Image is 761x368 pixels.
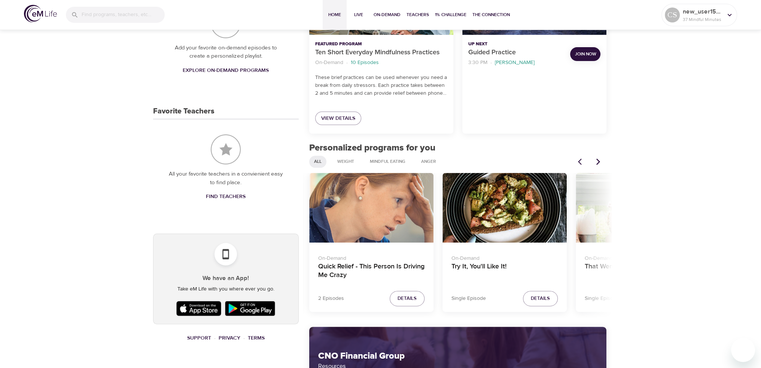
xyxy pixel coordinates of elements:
[206,192,246,201] span: Find Teachers
[451,252,558,262] p: On-Demand
[442,173,567,243] button: Try It, You'll Like It!
[585,252,691,262] p: On-Demand
[523,291,558,306] button: Details
[82,7,165,23] input: Find programs, teachers, etc...
[211,134,241,164] img: Favorite Teachers
[315,74,447,97] p: These brief practices can be used whenever you need a break from daily stressors. Each practice t...
[585,295,619,302] p: Single Episode
[417,158,441,165] span: Anger
[570,47,600,61] button: Join Now
[183,66,269,75] span: Explore On-Demand Programs
[168,170,284,187] p: All your favorite teachers in a convienient easy to find place.
[398,294,417,303] span: Details
[350,11,368,19] span: Live
[468,48,564,58] p: Guided Practice
[24,5,57,22] img: logo
[168,44,284,61] p: Add your favorite on-demand episodes to create a personalized playlist.
[318,262,424,280] h4: Quick Relief - This Person Is Driving Me Crazy
[309,143,607,153] h2: Personalized programs for you
[585,262,691,280] h4: That Went Fast...
[315,48,447,58] p: Ten Short Everyday Mindfulness Practices
[214,333,216,343] li: ·
[468,41,564,48] p: Up Next
[451,262,558,280] h4: Try It, You'll Like It!
[318,351,598,362] h2: CNO Financial Group
[310,158,326,165] span: All
[451,295,486,302] p: Single Episode
[153,333,299,343] nav: breadcrumb
[309,173,433,243] button: Quick Relief - This Person Is Driving Me Crazy
[243,333,245,343] li: ·
[665,7,680,22] div: CS
[203,190,249,204] a: Find Teachers
[365,158,410,165] span: Mindful Eating
[315,112,361,125] a: View Details
[407,11,429,19] span: Teachers
[333,158,359,165] span: Weight
[318,295,344,302] p: 2 Episodes
[490,58,492,68] li: ·
[435,11,466,19] span: 1% Challenge
[472,11,510,19] span: The Connection
[180,64,272,77] a: Explore On-Demand Programs
[159,285,292,293] p: Take eM Life with you where ever you go.
[309,156,326,168] div: All
[321,114,355,123] span: View Details
[187,335,211,341] a: Support
[159,274,292,282] h5: We have an App!
[731,338,755,362] iframe: Button to launch messaging window
[416,156,441,168] div: Anger
[573,153,590,170] button: Previous items
[495,59,535,67] p: [PERSON_NAME]
[174,299,223,318] img: Apple App Store
[590,153,606,170] button: Next items
[153,107,214,116] h3: Favorite Teachers
[351,59,379,67] p: 10 Episodes
[365,156,410,168] div: Mindful Eating
[374,11,401,19] span: On-Demand
[346,58,348,68] li: ·
[318,252,424,262] p: On-Demand
[315,58,447,68] nav: breadcrumb
[575,50,596,58] span: Join Now
[390,291,424,306] button: Details
[223,299,277,318] img: Google Play Store
[248,335,265,341] a: Terms
[219,335,240,341] a: Privacy
[683,16,722,23] p: 37 Mindful Minutes
[332,156,359,168] div: Weight
[315,41,447,48] p: Featured Program
[531,294,550,303] span: Details
[326,11,344,19] span: Home
[315,59,343,67] p: On-Demand
[468,58,564,68] nav: breadcrumb
[576,173,700,243] button: That Went Fast...
[468,59,487,67] p: 3:30 PM
[683,7,722,16] p: new_user1566335009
